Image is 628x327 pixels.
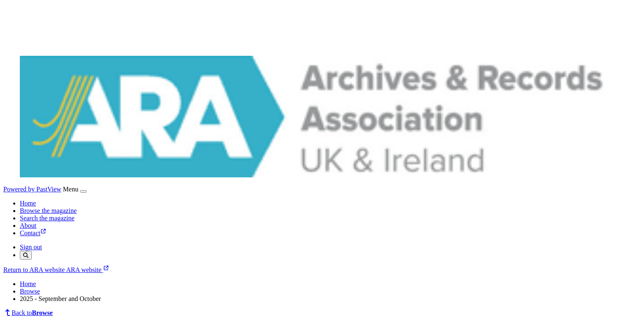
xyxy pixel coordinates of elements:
a: Home [20,280,36,287]
a: Browse the magazine [20,207,77,214]
span: Return to ARA website [3,266,65,273]
a: Contact [20,229,47,236]
img: ARA - ARC Magazine | Powered by PastView [20,56,608,177]
a: Search the magazine [20,215,74,222]
a: Home [20,200,36,207]
a: Sign out [20,243,42,251]
a: ARA - ARC Magazine | Powered by PastView logo [3,56,625,179]
strong: Browse [32,309,52,316]
a: Return to ARA website ARA website [3,266,110,273]
a: Browse [20,288,40,295]
a: Back toBrowse [3,309,53,316]
a: Powered by PastView [3,186,61,193]
span: 2025 - September and October [20,295,101,302]
a: About [20,222,36,229]
button: Menu [80,190,87,193]
label: Menu [63,186,78,193]
span: ARA website [66,266,102,273]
